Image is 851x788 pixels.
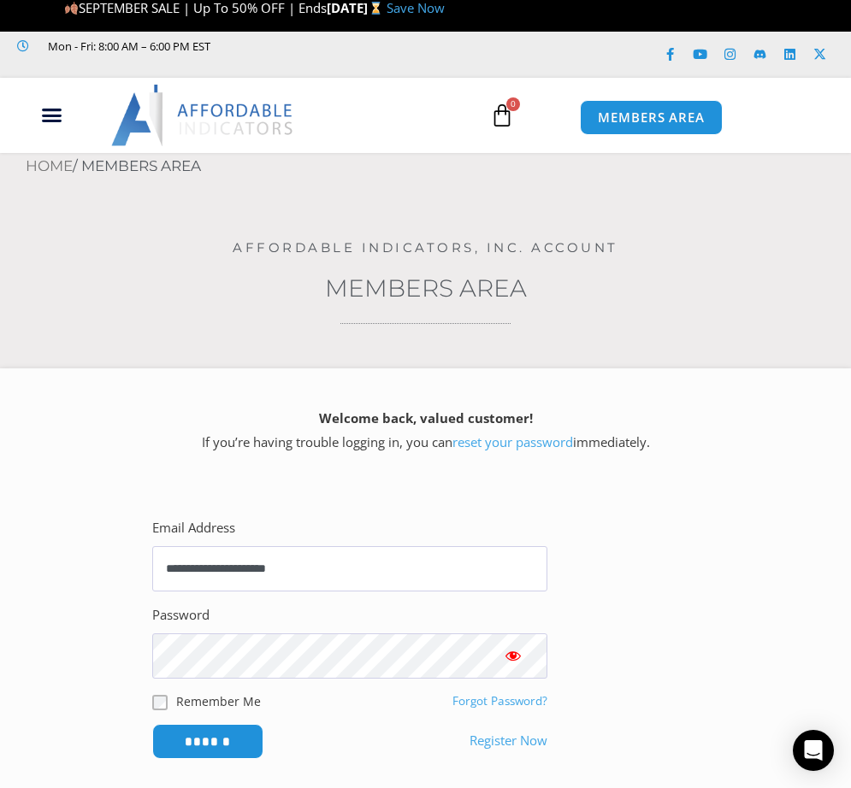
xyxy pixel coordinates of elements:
[319,409,533,426] strong: Welcome back, valued customer!
[452,693,547,709] a: Forgot Password?
[152,603,210,627] label: Password
[152,516,235,540] label: Email Address
[111,85,295,146] img: LogoAI | Affordable Indicators – NinjaTrader
[470,729,547,753] a: Register Now
[793,730,834,771] div: Open Intercom Messenger
[506,97,520,111] span: 0
[9,99,94,132] div: Menu Toggle
[65,2,78,15] img: 🍂
[26,157,73,174] a: Home
[464,91,540,140] a: 0
[452,433,573,450] a: reset your password
[176,692,261,710] label: Remember Me
[17,56,274,74] iframe: Customer reviews powered by Trustpilot
[44,36,210,56] span: Mon - Fri: 8:00 AM – 6:00 PM EST
[325,273,527,303] a: Members Area
[233,239,618,256] a: Affordable Indicators, Inc. Account
[369,2,382,15] img: ⌛
[30,407,821,455] p: If you’re having trouble logging in, you can immediately.
[580,100,723,135] a: MEMBERS AREA
[479,633,547,679] button: Show password
[598,111,705,124] span: MEMBERS AREA
[26,153,851,180] nav: Breadcrumb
